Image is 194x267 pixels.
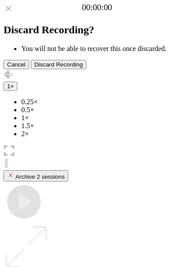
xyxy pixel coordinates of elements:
li: 2× [21,130,190,138]
button: 1× [4,82,17,91]
li: 0.25× [21,98,190,106]
button: Cancel [4,60,29,69]
li: 1× [21,114,190,122]
li: 0.5× [21,106,190,114]
button: Archive 2 sessions [4,170,68,181]
li: 1.5× [21,122,190,130]
button: Discard Recording [31,60,87,69]
li: You will not be able to recover this once discarded. [21,45,190,53]
div: Archive 2 sessions [7,172,65,180]
h2: Discard Recording? [4,24,190,36]
span: 1 [7,83,10,90]
a: 00:00:00 [82,3,112,12]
